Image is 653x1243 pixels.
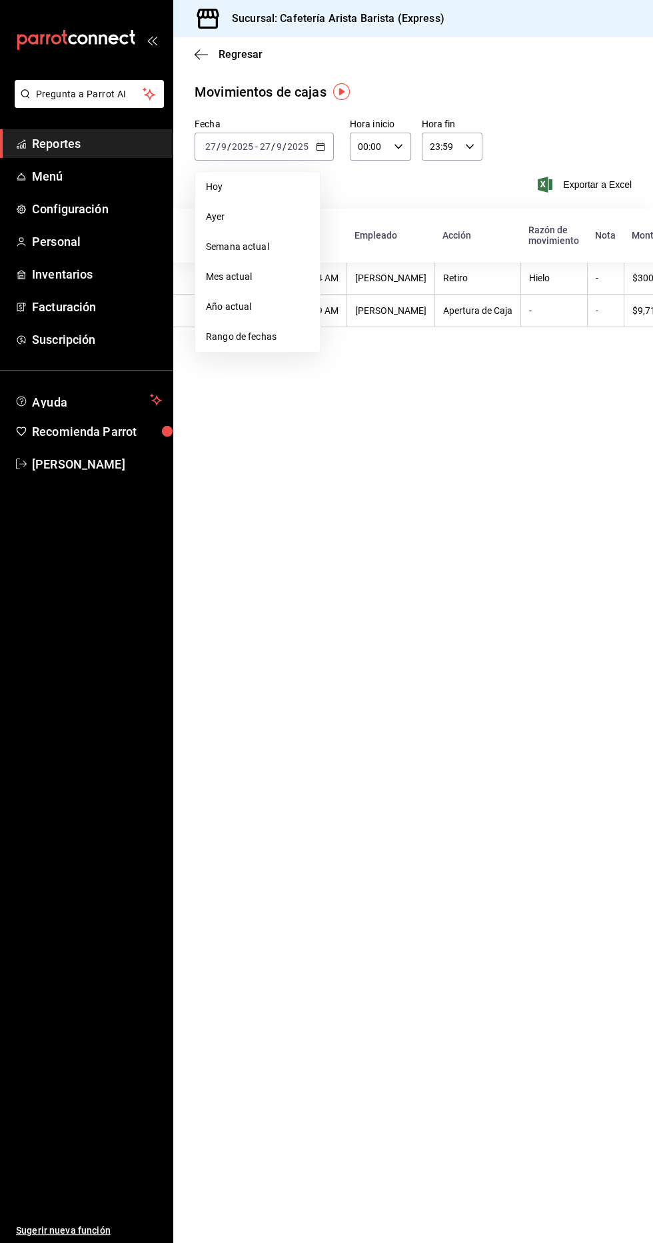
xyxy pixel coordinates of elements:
[333,83,350,100] img: Tooltip marker
[443,305,512,316] div: Apertura de Caja
[350,119,411,129] label: Hora inicio
[32,135,162,153] span: Reportes
[32,455,162,473] span: [PERSON_NAME]
[442,230,512,241] div: Acción
[596,273,616,283] div: -
[206,210,309,224] span: Ayer
[147,35,157,45] button: open_drawer_menu
[32,392,145,408] span: Ayuda
[32,298,162,316] span: Facturación
[283,141,287,152] span: /
[528,225,579,246] div: Razón de movimiento
[227,141,231,152] span: /
[529,305,579,316] div: -
[221,11,444,27] h3: Sucursal: Cafetería Arista Barista (Express)
[529,273,579,283] div: Hielo
[596,305,616,316] div: -
[355,305,426,316] div: [PERSON_NAME]
[32,265,162,283] span: Inventarios
[195,82,326,102] div: Movimientos de cajas
[206,330,309,344] span: Rango de fechas
[32,200,162,218] span: Configuración
[32,423,162,441] span: Recomienda Parrot
[255,141,258,152] span: -
[354,230,426,241] div: Empleado
[355,273,426,283] div: [PERSON_NAME]
[595,230,616,241] div: Nota
[36,87,143,101] span: Pregunta a Parrot AI
[206,240,309,254] span: Semana actual
[195,119,334,129] label: Fecha
[276,141,283,152] input: --
[206,270,309,284] span: Mes actual
[271,141,275,152] span: /
[443,273,512,283] div: Retiro
[16,1224,162,1238] span: Sugerir nueva función
[259,141,271,152] input: --
[217,141,221,152] span: /
[287,141,309,152] input: ----
[195,48,263,61] button: Regresar
[32,167,162,185] span: Menú
[231,141,254,152] input: ----
[9,97,164,111] a: Pregunta a Parrot AI
[221,141,227,152] input: --
[206,300,309,314] span: Año actual
[219,48,263,61] span: Regresar
[205,141,217,152] input: --
[15,80,164,108] button: Pregunta a Parrot AI
[206,180,309,194] span: Hoy
[32,233,162,251] span: Personal
[422,119,483,129] label: Hora fin
[540,177,632,193] button: Exportar a Excel
[32,331,162,349] span: Suscripción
